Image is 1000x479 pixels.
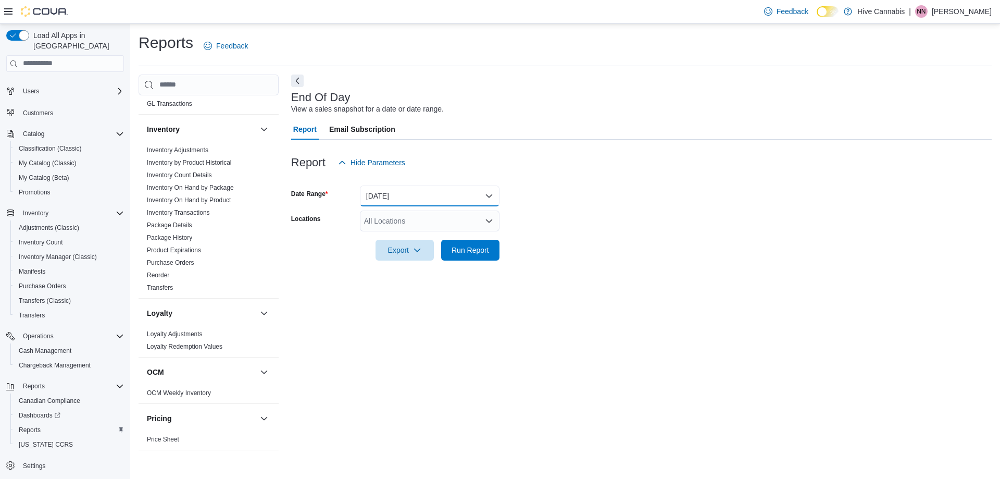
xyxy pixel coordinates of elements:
[291,104,444,115] div: View a sales snapshot for a date or date range.
[19,361,91,370] span: Chargeback Management
[10,394,128,408] button: Canadian Compliance
[147,436,179,443] a: Price Sheet
[293,119,317,140] span: Report
[19,397,80,405] span: Canadian Compliance
[291,215,321,223] label: Locations
[376,240,434,261] button: Export
[258,123,270,136] button: Inventory
[15,157,124,169] span: My Catalog (Classic)
[15,236,67,249] a: Inventory Count
[10,293,128,308] button: Transfers (Classic)
[10,235,128,250] button: Inventory Count
[15,438,124,451] span: Washington CCRS
[10,250,128,264] button: Inventory Manager (Classic)
[19,426,41,434] span: Reports
[291,156,326,169] h3: Report
[15,294,124,307] span: Transfers (Classic)
[15,142,124,155] span: Classification (Classic)
[199,35,252,56] a: Feedback
[10,185,128,200] button: Promotions
[139,85,279,114] div: Finance
[15,409,65,422] a: Dashboards
[2,206,128,220] button: Inventory
[147,100,192,107] a: GL Transactions
[23,382,45,390] span: Reports
[147,413,256,424] button: Pricing
[15,171,124,184] span: My Catalog (Beta)
[147,389,211,397] span: OCM Weekly Inventory
[817,6,839,17] input: Dark Mode
[10,308,128,323] button: Transfers
[19,460,49,472] a: Settings
[147,413,171,424] h3: Pricing
[147,146,208,154] span: Inventory Adjustments
[147,435,179,444] span: Price Sheet
[917,5,926,18] span: NN
[382,240,428,261] span: Export
[15,359,95,372] a: Chargeback Management
[485,217,493,225] button: Open list of options
[258,412,270,425] button: Pricing
[147,342,222,351] span: Loyalty Redemption Values
[23,87,39,95] span: Users
[216,41,248,51] span: Feedback
[147,234,192,241] a: Package History
[19,380,124,392] span: Reports
[2,458,128,473] button: Settings
[19,297,71,305] span: Transfers (Classic)
[19,311,45,320] span: Transfers
[147,259,194,267] span: Purchase Orders
[19,188,51,196] span: Promotions
[139,387,279,403] div: OCM
[147,184,234,191] a: Inventory On Hand by Package
[15,142,86,155] a: Classification (Classic)
[139,144,279,298] div: Inventory
[19,106,124,119] span: Customers
[147,171,212,179] span: Inventory Count Details
[19,85,43,97] button: Users
[147,259,194,266] a: Purchase Orders
[10,423,128,437] button: Reports
[147,208,210,217] span: Inventory Transactions
[19,253,97,261] span: Inventory Manager (Classic)
[15,236,124,249] span: Inventory Count
[760,1,813,22] a: Feedback
[15,345,124,357] span: Cash Management
[147,284,173,292] span: Transfers
[15,222,124,234] span: Adjustments (Classic)
[147,158,232,167] span: Inventory by Product Historical
[15,359,124,372] span: Chargeback Management
[147,389,211,397] a: OCM Weekly Inventory
[139,433,279,450] div: Pricing
[147,367,256,377] button: OCM
[452,245,489,255] span: Run Report
[147,308,256,318] button: Loyalty
[147,343,222,350] a: Loyalty Redemption Values
[15,395,124,407] span: Canadian Compliance
[857,5,905,18] p: Hive Cannabis
[10,358,128,373] button: Chargeback Management
[10,408,128,423] a: Dashboards
[10,220,128,235] button: Adjustments (Classic)
[147,271,169,279] span: Reorder
[147,100,192,108] span: GL Transactions
[147,222,192,229] a: Package Details
[10,156,128,170] button: My Catalog (Classic)
[147,330,203,338] a: Loyalty Adjustments
[147,124,180,134] h3: Inventory
[19,207,53,219] button: Inventory
[10,343,128,358] button: Cash Management
[258,366,270,378] button: OCM
[15,409,124,422] span: Dashboards
[2,329,128,343] button: Operations
[23,462,45,470] span: Settings
[291,75,304,87] button: Next
[19,159,77,167] span: My Catalog (Classic)
[19,85,124,97] span: Users
[19,347,71,355] span: Cash Management
[23,130,44,138] span: Catalog
[29,30,124,51] span: Load All Apps in [GEOGRAPHIC_DATA]
[15,186,124,199] span: Promotions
